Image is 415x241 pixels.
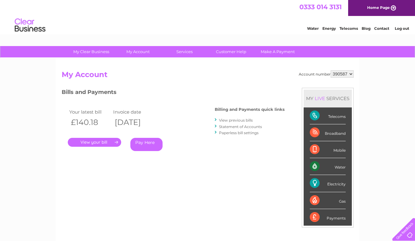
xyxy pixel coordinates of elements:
[113,46,163,57] a: My Account
[310,175,346,192] div: Electricity
[14,16,46,35] img: logo.png
[62,70,354,82] h2: My Account
[310,107,346,124] div: Telecoms
[310,141,346,158] div: Mobile
[310,158,346,175] div: Water
[62,88,285,99] h3: Bills and Payments
[219,124,262,129] a: Statement of Accounts
[362,26,371,31] a: Blog
[299,70,354,78] div: Account number
[112,116,156,129] th: [DATE]
[63,3,353,30] div: Clear Business is a trading name of Verastar Limited (registered in [GEOGRAPHIC_DATA] No. 3667643...
[219,130,259,135] a: Paperless bill settings
[304,90,352,107] div: MY SERVICES
[310,209,346,226] div: Payments
[219,118,253,122] a: View previous bills
[68,138,121,147] a: .
[215,107,285,112] h4: Billing and Payments quick links
[374,26,389,31] a: Contact
[68,108,112,116] td: Your latest bill
[340,26,358,31] a: Telecoms
[395,26,409,31] a: Log out
[252,46,303,57] a: Make A Payment
[299,3,342,11] a: 0333 014 3131
[322,26,336,31] a: Energy
[310,192,346,209] div: Gas
[206,46,256,57] a: Customer Help
[159,46,210,57] a: Services
[112,108,156,116] td: Invoice date
[310,124,346,141] div: Broadband
[313,95,326,101] div: LIVE
[130,138,163,151] a: Pay Here
[68,116,112,129] th: £140.18
[307,26,319,31] a: Water
[66,46,117,57] a: My Clear Business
